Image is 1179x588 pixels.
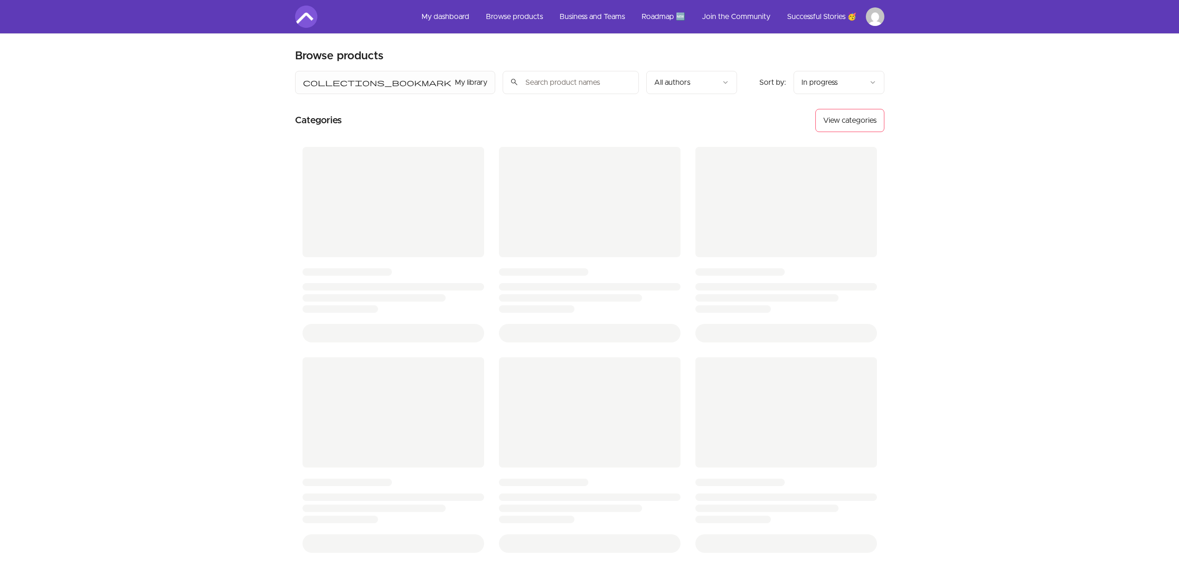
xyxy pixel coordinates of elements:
[295,6,317,28] img: Amigoscode logo
[866,7,884,26] img: Profile image for Dmitry Chigir
[414,6,884,28] nav: Main
[503,71,639,94] input: Search product names
[780,6,864,28] a: Successful Stories 🥳
[295,49,384,63] h2: Browse products
[414,6,477,28] a: My dashboard
[510,76,518,89] span: search
[295,109,342,132] h2: Categories
[303,77,451,88] span: collections_bookmark
[295,71,495,94] button: Filter by My library
[759,79,786,86] span: Sort by:
[646,71,737,94] button: Filter by author
[479,6,550,28] a: Browse products
[794,71,884,94] button: Product sort options
[634,6,693,28] a: Roadmap 🆕
[552,6,632,28] a: Business and Teams
[694,6,778,28] a: Join the Community
[815,109,884,132] button: View categories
